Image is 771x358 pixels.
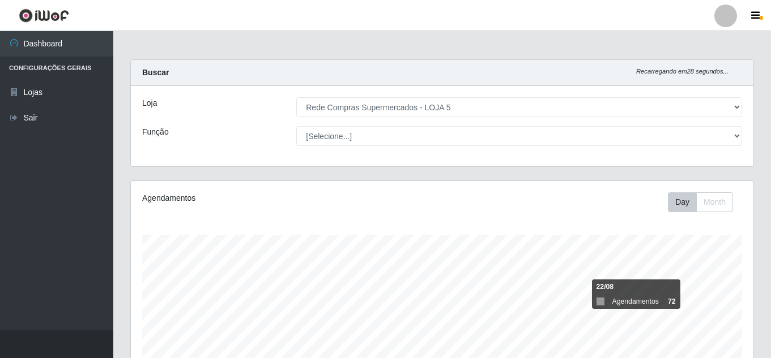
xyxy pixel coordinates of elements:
[142,192,382,204] div: Agendamentos
[142,68,169,77] strong: Buscar
[696,192,733,212] button: Month
[668,192,733,212] div: First group
[668,192,742,212] div: Toolbar with button groups
[19,8,69,23] img: CoreUI Logo
[668,192,697,212] button: Day
[636,68,729,75] i: Recarregando em 28 segundos...
[142,126,169,138] label: Função
[142,97,157,109] label: Loja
